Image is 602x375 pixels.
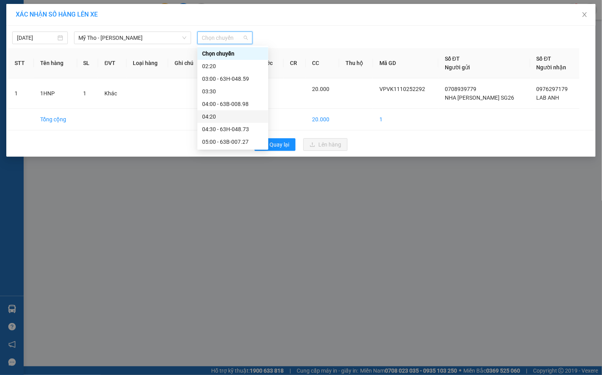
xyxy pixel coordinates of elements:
[17,33,56,42] input: 12/10/2025
[445,95,514,101] span: NHA [PERSON_NAME] SG26
[445,56,460,62] span: Số ĐT
[537,95,559,101] span: LAB ANH
[182,35,187,40] span: down
[202,49,264,58] div: Chọn chuyến
[537,86,568,92] span: 0976297179
[379,86,425,92] span: VPVK1110252292
[303,138,347,151] button: uploadLên hàng
[202,112,264,121] div: 04:20
[202,100,264,108] div: 04:00 - 63B-008.98
[445,64,470,71] span: Người gửi
[373,48,438,78] th: Mã GD
[574,4,596,26] button: Close
[445,86,476,92] span: 0708939779
[312,86,329,92] span: 20.000
[77,48,98,78] th: SL
[34,109,77,130] td: Tổng cộng
[197,47,268,60] div: Chọn chuyến
[306,48,339,78] th: CC
[202,87,264,96] div: 03:30
[582,11,588,18] span: close
[84,90,87,97] span: 1
[537,64,567,71] span: Người nhận
[79,32,186,44] span: Mỹ Tho - Hồ Chí Minh
[306,109,339,130] td: 20.000
[202,62,264,71] div: 02:20
[202,32,248,44] span: Chọn chuyến
[373,109,438,130] td: 1
[202,74,264,83] div: 03:00 - 63H-048.59
[98,78,126,109] td: Khác
[269,140,289,149] span: Quay lại
[34,78,77,109] td: 1HNP
[8,48,34,78] th: STT
[537,56,552,62] span: Số ĐT
[284,48,306,78] th: CR
[202,137,264,146] div: 05:00 - 63B-007.27
[339,48,373,78] th: Thu hộ
[168,48,204,78] th: Ghi chú
[98,48,126,78] th: ĐVT
[8,78,34,109] td: 1
[202,125,264,134] div: 04:30 - 63H-048.73
[16,11,98,18] span: XÁC NHẬN SỐ HÀNG LÊN XE
[126,48,168,78] th: Loại hàng
[34,48,77,78] th: Tên hàng
[255,138,295,151] button: rollbackQuay lại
